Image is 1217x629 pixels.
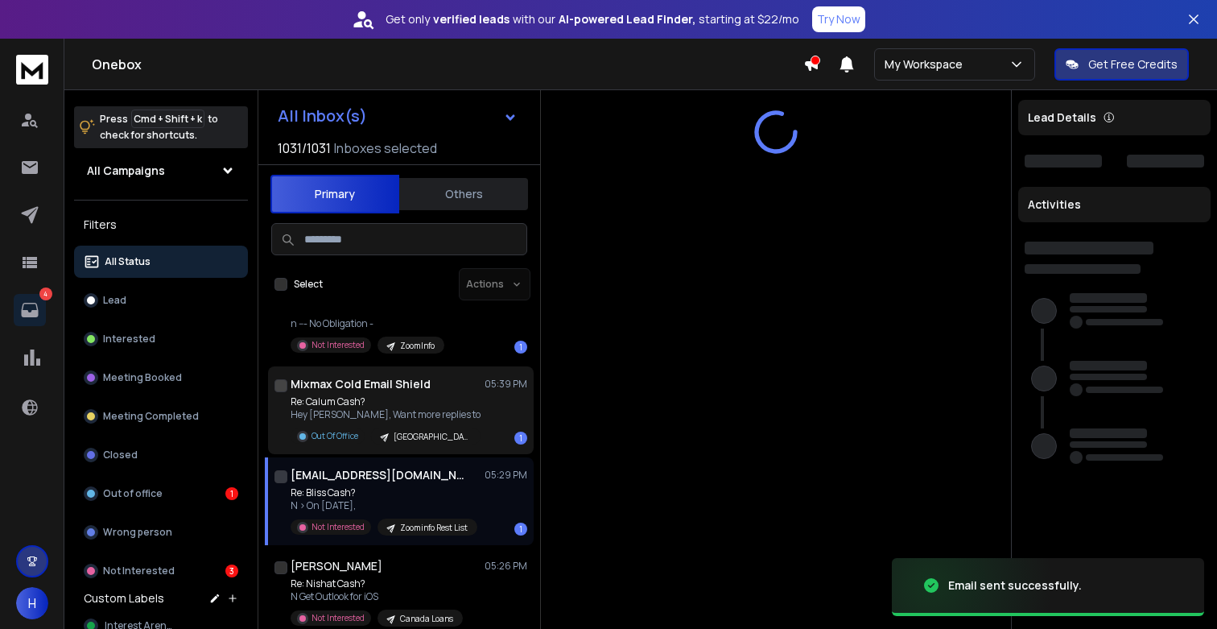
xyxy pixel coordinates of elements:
p: Hey [PERSON_NAME], Want more replies to [291,408,481,421]
p: Wrong person [103,526,172,539]
p: All Status [105,255,151,268]
button: Meeting Completed [74,400,248,432]
p: Re: Calum Cash? [291,395,481,408]
label: Select [294,278,323,291]
h1: Onebox [92,55,803,74]
strong: AI-powered Lead Finder, [559,11,695,27]
p: Canada Loans [400,613,453,625]
p: Re: Nishat Cash? [291,577,463,590]
p: Press to check for shortcuts. [100,111,218,143]
a: 4 [14,294,46,326]
button: Get Free Credits [1054,48,1189,81]
button: All Status [74,246,248,278]
p: Lead Details [1028,110,1096,126]
div: 1 [225,487,238,500]
button: Wrong person [74,516,248,548]
p: Zoominfo Rest List [400,522,468,534]
img: logo [16,55,48,85]
h1: [EMAIL_ADDRESS][DOMAIN_NAME] [291,467,468,483]
h3: Custom Labels [84,590,164,606]
button: All Inbox(s) [265,100,530,132]
p: Out Of Office [311,430,358,442]
p: Meeting Booked [103,371,182,384]
h3: Inboxes selected [334,139,437,158]
p: ZoomInfo [400,340,435,352]
div: 1 [514,341,527,354]
button: H [16,587,48,619]
h1: All Inbox(s) [278,108,367,124]
p: Lead [103,294,126,307]
div: 1 [514,523,527,536]
p: Interested [103,333,155,346]
p: Meeting Completed [103,410,199,423]
p: 05:39 PM [485,378,527,391]
div: Activities [1018,187,1211,222]
p: 05:29 PM [485,469,527,482]
div: Email sent successfully. [948,577,1082,594]
p: Get Free Credits [1088,56,1178,72]
button: All Campaigns [74,155,248,187]
button: Not Interested3 [74,555,248,587]
h3: Filters [74,213,248,236]
button: Out of office1 [74,478,248,510]
p: [GEOGRAPHIC_DATA] + US Loans [394,431,471,443]
button: Lead [74,284,248,317]
strong: verified leads [433,11,509,27]
p: Try Now [817,11,860,27]
button: Meeting Booked [74,362,248,394]
button: Interested [74,323,248,355]
span: Cmd + Shift + k [131,110,204,128]
p: Not Interested [103,565,175,577]
p: Not Interested [311,612,365,624]
p: Closed [103,449,138,461]
button: Try Now [812,6,865,32]
h1: [PERSON_NAME] [291,558,382,574]
p: N > On [DATE], [291,499,477,512]
span: 1031 / 1031 [278,139,331,158]
div: 3 [225,565,238,577]
p: Get only with our starting at $22/mo [386,11,799,27]
p: 05:26 PM [485,560,527,573]
button: Primary [270,175,399,213]
p: 4 [39,288,52,300]
p: Re: Bliss Cash? [291,486,477,499]
button: Closed [74,439,248,471]
p: Out of office [103,487,163,500]
p: Not Interested [311,521,365,533]
p: My Workspace [885,56,969,72]
p: N Get Outlook for iOS [291,590,463,603]
button: Others [399,176,528,212]
p: Not Interested [311,339,365,351]
h1: Mixmax Cold Email Shield [291,376,431,392]
p: n --- No Obligation - [291,317,444,330]
div: 1 [514,432,527,445]
h1: All Campaigns [87,163,165,179]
